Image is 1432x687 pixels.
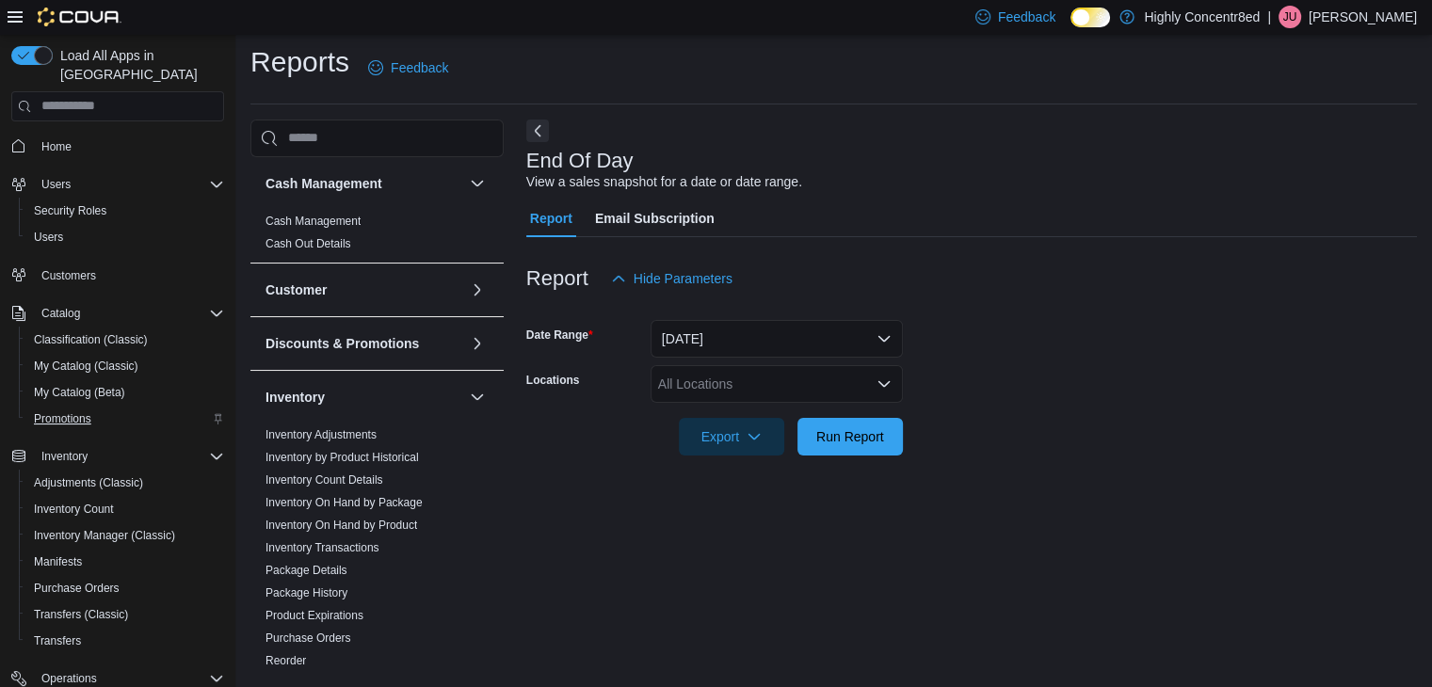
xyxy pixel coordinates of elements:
[34,475,143,490] span: Adjustments (Classic)
[265,451,419,464] a: Inventory by Product Historical
[34,264,224,287] span: Customers
[34,633,81,648] span: Transfers
[41,671,97,686] span: Operations
[265,495,423,510] span: Inventory On Hand by Package
[265,564,347,577] a: Package Details
[265,334,419,353] h3: Discounts & Promotions
[603,260,740,297] button: Hide Parameters
[265,631,351,646] span: Purchase Orders
[466,332,489,355] button: Discounts & Promotions
[690,418,773,455] span: Export
[877,376,892,391] button: Open list of options
[265,280,462,299] button: Customer
[265,334,462,353] button: Discounts & Promotions
[250,43,349,81] h1: Reports
[265,654,306,667] a: Reorder
[34,445,95,468] button: Inventory
[19,549,232,575] button: Manifests
[526,373,580,388] label: Locations
[34,230,63,245] span: Users
[265,519,417,532] a: Inventory On Hand by Product
[651,320,903,358] button: [DATE]
[26,551,224,573] span: Manifests
[38,8,121,26] img: Cova
[34,385,125,400] span: My Catalog (Beta)
[26,328,224,351] span: Classification (Classic)
[19,224,232,250] button: Users
[34,135,224,158] span: Home
[1070,8,1110,27] input: Dark Mode
[26,524,183,547] a: Inventory Manager (Classic)
[265,541,379,554] a: Inventory Transactions
[26,577,224,599] span: Purchase Orders
[26,381,224,404] span: My Catalog (Beta)
[26,577,127,599] a: Purchase Orders
[19,327,232,353] button: Classification (Classic)
[265,214,361,229] span: Cash Management
[265,540,379,555] span: Inventory Transactions
[1144,6,1260,28] p: Highly Concentr8ed
[265,473,383,487] a: Inventory Count Details
[265,427,377,442] span: Inventory Adjustments
[4,133,232,160] button: Home
[34,359,138,374] span: My Catalog (Classic)
[466,279,489,301] button: Customer
[265,428,377,441] a: Inventory Adjustments
[265,608,363,623] span: Product Expirations
[34,136,79,158] a: Home
[265,237,351,250] a: Cash Out Details
[19,198,232,224] button: Security Roles
[26,355,224,377] span: My Catalog (Classic)
[595,200,715,237] span: Email Subscription
[26,328,155,351] a: Classification (Classic)
[265,631,351,645] a: Purchase Orders
[26,498,121,520] a: Inventory Count
[19,379,232,406] button: My Catalog (Beta)
[26,524,224,547] span: Inventory Manager (Classic)
[26,630,224,652] span: Transfers
[19,522,232,549] button: Inventory Manager (Classic)
[265,280,327,299] h3: Customer
[26,603,224,626] span: Transfers (Classic)
[265,653,306,668] span: Reorder
[26,551,89,573] a: Manifests
[34,554,82,569] span: Manifests
[34,173,224,196] span: Users
[265,496,423,509] a: Inventory On Hand by Package
[19,628,232,654] button: Transfers
[816,427,884,446] span: Run Report
[26,407,99,430] a: Promotions
[34,581,120,596] span: Purchase Orders
[526,328,593,343] label: Date Range
[26,603,136,626] a: Transfers (Classic)
[4,171,232,198] button: Users
[265,174,382,193] h3: Cash Management
[41,268,96,283] span: Customers
[1309,6,1417,28] p: [PERSON_NAME]
[265,388,325,407] h3: Inventory
[26,355,146,377] a: My Catalog (Classic)
[26,471,224,494] span: Adjustments (Classic)
[34,607,128,622] span: Transfers (Classic)
[26,200,224,222] span: Security Roles
[1279,6,1301,28] div: Justin Urban
[265,586,347,599] a: Package History
[34,502,114,517] span: Inventory Count
[250,210,504,263] div: Cash Management
[265,174,462,193] button: Cash Management
[265,609,363,622] a: Product Expirations
[361,49,456,87] a: Feedback
[4,443,232,470] button: Inventory
[26,200,114,222] a: Security Roles
[26,226,71,248] a: Users
[466,172,489,195] button: Cash Management
[34,411,91,426] span: Promotions
[41,177,71,192] span: Users
[998,8,1055,26] span: Feedback
[526,120,549,142] button: Next
[265,236,351,251] span: Cash Out Details
[19,575,232,601] button: Purchase Orders
[265,585,347,600] span: Package History
[26,407,224,430] span: Promotions
[26,226,224,248] span: Users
